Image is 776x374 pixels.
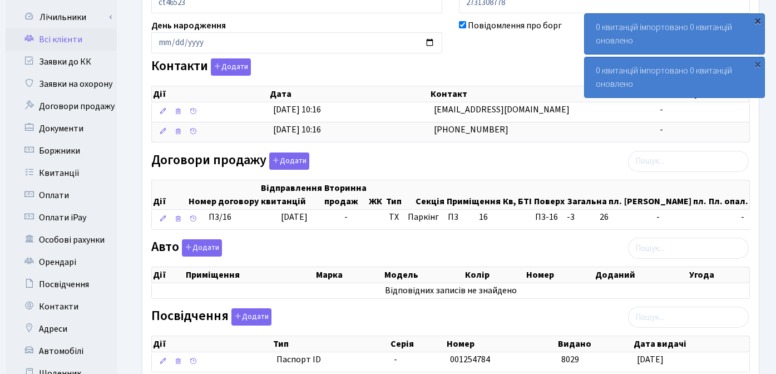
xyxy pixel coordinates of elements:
[525,267,595,283] th: Номер
[152,86,269,102] th: Дії
[151,19,226,32] label: День народження
[446,336,557,352] th: Номер
[429,86,655,102] th: Контакт
[6,117,117,140] a: Документи
[688,267,749,283] th: Угода
[567,211,591,224] span: -3
[152,180,187,209] th: Дії
[281,211,308,223] span: [DATE]
[502,180,533,209] th: Кв, БТІ
[344,211,348,223] span: -
[708,180,749,209] th: Пл. опал.
[628,151,749,172] input: Пошук...
[231,308,271,326] button: Посвідчення
[211,58,251,76] button: Контакти
[464,267,525,283] th: Колір
[656,211,732,224] span: -
[266,150,309,170] a: Додати
[182,239,222,257] button: Авто
[273,124,321,136] span: [DATE] 10:16
[632,336,749,352] th: Дата видачі
[152,283,749,298] td: Відповідних записів не знайдено
[151,239,222,257] label: Авто
[585,57,764,97] div: 0 квитанцій імпортовано 0 квитанцій оновлено
[389,211,399,224] span: ТХ
[6,340,117,362] a: Автомобілі
[533,180,566,209] th: Поверх
[628,238,749,259] input: Пошук...
[269,86,430,102] th: Дата
[368,180,385,209] th: ЖК
[6,51,117,73] a: Заявки до КК
[394,353,397,366] span: -
[151,152,309,170] label: Договори продажу
[6,28,117,51] a: Всі клієнти
[323,180,368,209] th: Вторинна продаж
[152,336,272,352] th: Дії
[660,104,663,116] span: -
[434,124,508,136] span: [PHONE_NUMBER]
[585,14,764,54] div: 0 квитанцій імпортовано 0 квитанцій оновлено
[448,211,458,223] span: П3
[6,162,117,184] a: Квитанції
[637,353,664,366] span: [DATE]
[276,353,385,366] span: Паспорт ID
[385,180,414,209] th: Тип
[660,124,663,136] span: -
[6,73,117,95] a: Заявки на охорону
[152,267,185,283] th: Дії
[269,152,309,170] button: Договори продажу
[229,307,271,326] a: Додати
[752,15,763,26] div: ×
[561,353,579,366] span: 8029
[741,211,774,224] span: -
[272,336,389,352] th: Тип
[434,104,570,116] span: [EMAIL_ADDRESS][DOMAIN_NAME]
[6,296,117,318] a: Контакти
[151,308,271,326] label: Посвідчення
[389,336,446,352] th: Серія
[408,211,439,224] span: Паркінг
[600,211,648,224] span: 26
[6,251,117,273] a: Орендарі
[6,140,117,162] a: Боржники
[479,211,488,223] span: 16
[557,336,632,352] th: Видано
[6,273,117,296] a: Посвідчення
[623,180,708,209] th: [PERSON_NAME] пл.
[209,211,231,223] span: П3/16
[6,318,117,340] a: Адреси
[450,353,490,366] span: 001254784
[6,184,117,206] a: Оплати
[383,267,464,283] th: Модель
[185,267,315,283] th: Приміщення
[414,180,446,209] th: Секція
[6,95,117,117] a: Договори продажу
[446,180,502,209] th: Приміщення
[187,180,260,209] th: Номер договору
[752,58,763,70] div: ×
[151,58,251,76] label: Контакти
[260,180,323,209] th: Відправлення квитанцій
[6,206,117,229] a: Оплати iPay
[535,211,558,224] span: П3-16
[6,229,117,251] a: Особові рахунки
[208,57,251,76] a: Додати
[594,267,688,283] th: Доданий
[566,180,623,209] th: Загальна пл.
[468,19,562,32] label: Повідомлення про борг
[628,307,749,328] input: Пошук...
[315,267,383,283] th: Марка
[13,6,117,28] a: Лічильники
[273,104,321,116] span: [DATE] 10:16
[179,238,222,257] a: Додати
